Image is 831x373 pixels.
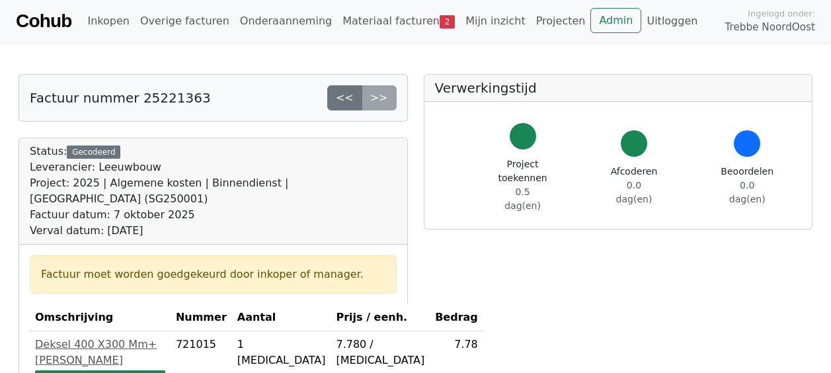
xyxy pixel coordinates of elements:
[729,180,766,204] span: 0.0 dag(en)
[498,157,547,213] div: Project toekennen
[30,207,397,223] div: Factuur datum: 7 oktober 2025
[30,90,211,106] h5: Factuur nummer 25221363
[135,8,235,34] a: Overige facturen
[725,20,815,35] span: Trebbe NoordOost
[30,159,397,175] div: Leverancier: Leeuwbouw
[30,144,397,239] div: Status:
[331,304,430,331] th: Prijs / eenh.
[531,8,591,34] a: Projecten
[30,304,171,331] th: Omschrijving
[336,337,424,368] div: 7.780 / [MEDICAL_DATA]
[721,165,773,206] div: Beoordelen
[35,337,165,368] div: Deksel 400 X300 Mm+[PERSON_NAME]
[337,8,460,34] a: Materiaal facturen2
[67,145,120,159] div: Gecodeerd
[235,8,337,34] a: Onderaanneming
[641,8,703,34] a: Uitloggen
[748,7,815,20] span: Ingelogd onder:
[616,180,653,204] span: 0.0 dag(en)
[430,304,483,331] th: Bedrag
[82,8,134,34] a: Inkopen
[504,186,541,211] span: 0.5 dag(en)
[232,304,331,331] th: Aantal
[30,223,397,239] div: Verval datum: [DATE]
[590,8,641,33] a: Admin
[435,80,802,96] h5: Verwerkingstijd
[237,337,326,368] div: 1 [MEDICAL_DATA]
[171,304,232,331] th: Nummer
[41,267,385,282] div: Factuur moet worden goedgekeurd door inkoper of manager.
[460,8,531,34] a: Mijn inzicht
[30,175,397,207] div: Project: 2025 | Algemene kosten | Binnendienst | [GEOGRAPHIC_DATA] (SG250001)
[16,5,71,37] a: Cohub
[440,15,455,28] span: 2
[327,85,362,110] a: <<
[611,165,658,206] div: Afcoderen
